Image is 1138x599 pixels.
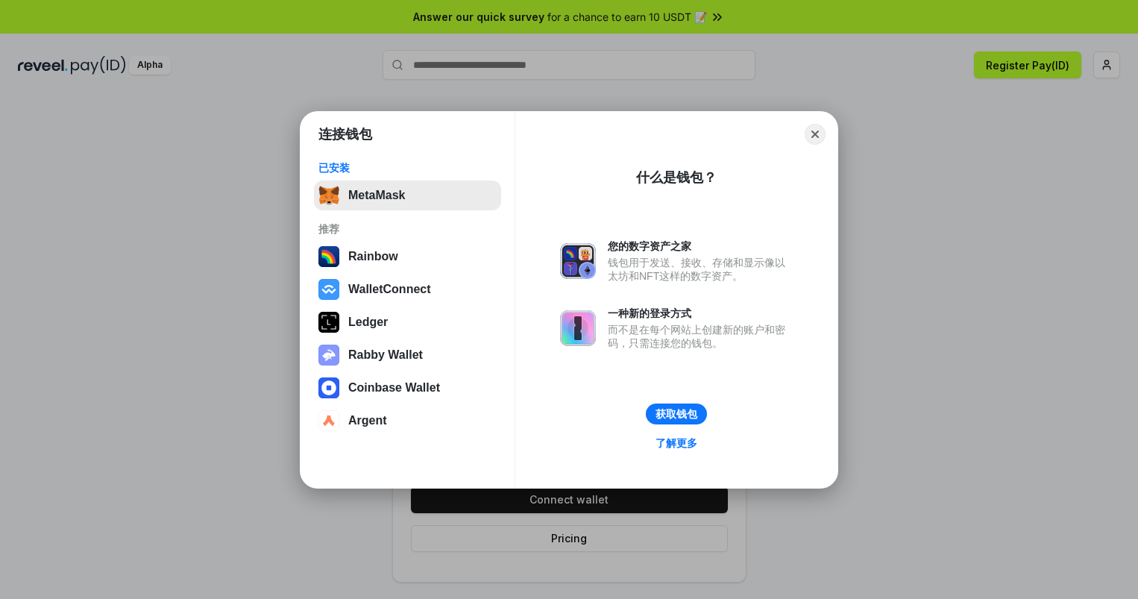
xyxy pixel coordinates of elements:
div: 推荐 [318,222,497,236]
div: Rabby Wallet [348,348,423,362]
button: 获取钱包 [646,404,707,424]
button: Coinbase Wallet [314,373,501,403]
button: Argent [314,406,501,436]
div: 获取钱包 [656,407,697,421]
div: 已安装 [318,161,497,175]
img: svg+xml,%3Csvg%20xmlns%3D%22http%3A%2F%2Fwww.w3.org%2F2000%2Fsvg%22%20fill%3D%22none%22%20viewBox... [318,345,339,366]
img: svg+xml,%3Csvg%20xmlns%3D%22http%3A%2F%2Fwww.w3.org%2F2000%2Fsvg%22%20fill%3D%22none%22%20viewBox... [560,310,596,346]
div: 一种新的登录方式 [608,307,793,320]
div: Argent [348,414,387,427]
button: Close [805,124,826,145]
div: 钱包用于发送、接收、存储和显示像以太坊和NFT这样的数字资产。 [608,256,793,283]
button: MetaMask [314,181,501,210]
img: svg+xml,%3Csvg%20width%3D%2228%22%20height%3D%2228%22%20viewBox%3D%220%200%2028%2028%22%20fill%3D... [318,377,339,398]
div: Coinbase Wallet [348,381,440,395]
img: svg+xml,%3Csvg%20width%3D%2228%22%20height%3D%2228%22%20viewBox%3D%220%200%2028%2028%22%20fill%3D... [318,279,339,300]
div: MetaMask [348,189,405,202]
img: svg+xml,%3Csvg%20xmlns%3D%22http%3A%2F%2Fwww.w3.org%2F2000%2Fsvg%22%20width%3D%2228%22%20height%3... [318,312,339,333]
button: Ledger [314,307,501,337]
h1: 连接钱包 [318,125,372,143]
button: Rainbow [314,242,501,272]
a: 了解更多 [647,433,706,453]
div: WalletConnect [348,283,431,296]
div: 您的数字资产之家 [608,239,793,253]
img: svg+xml,%3Csvg%20width%3D%2228%22%20height%3D%2228%22%20viewBox%3D%220%200%2028%2028%22%20fill%3D... [318,410,339,431]
div: Rainbow [348,250,398,263]
img: svg+xml,%3Csvg%20fill%3D%22none%22%20height%3D%2233%22%20viewBox%3D%220%200%2035%2033%22%20width%... [318,185,339,206]
img: svg+xml,%3Csvg%20width%3D%22120%22%20height%3D%22120%22%20viewBox%3D%220%200%20120%20120%22%20fil... [318,246,339,267]
img: svg+xml,%3Csvg%20xmlns%3D%22http%3A%2F%2Fwww.w3.org%2F2000%2Fsvg%22%20fill%3D%22none%22%20viewBox... [560,243,596,279]
div: Ledger [348,316,388,329]
button: WalletConnect [314,275,501,304]
button: Rabby Wallet [314,340,501,370]
div: 而不是在每个网站上创建新的账户和密码，只需连接您的钱包。 [608,323,793,350]
div: 什么是钱包？ [636,169,717,186]
div: 了解更多 [656,436,697,450]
